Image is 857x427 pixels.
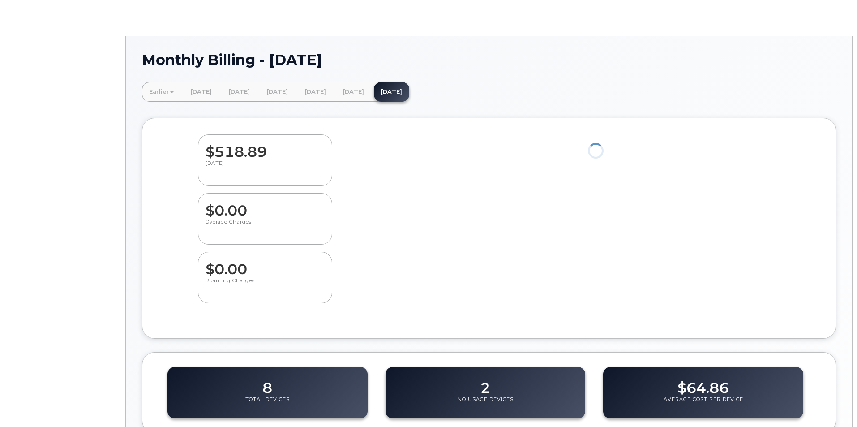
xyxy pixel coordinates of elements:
[374,82,409,102] a: [DATE]
[206,219,325,235] p: Overage Charges
[458,396,514,412] p: No Usage Devices
[480,371,490,396] dd: 2
[260,82,295,102] a: [DATE]
[206,252,325,277] dd: $0.00
[206,277,325,293] p: Roaming Charges
[142,52,836,68] h1: Monthly Billing - [DATE]
[262,371,272,396] dd: 8
[142,82,181,102] a: Earlier
[677,371,729,396] dd: $64.86
[664,396,743,412] p: Average Cost Per Device
[336,82,371,102] a: [DATE]
[245,396,290,412] p: Total Devices
[298,82,333,102] a: [DATE]
[206,160,325,176] p: [DATE]
[206,194,325,219] dd: $0.00
[206,135,325,160] dd: $518.89
[222,82,257,102] a: [DATE]
[184,82,219,102] a: [DATE]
